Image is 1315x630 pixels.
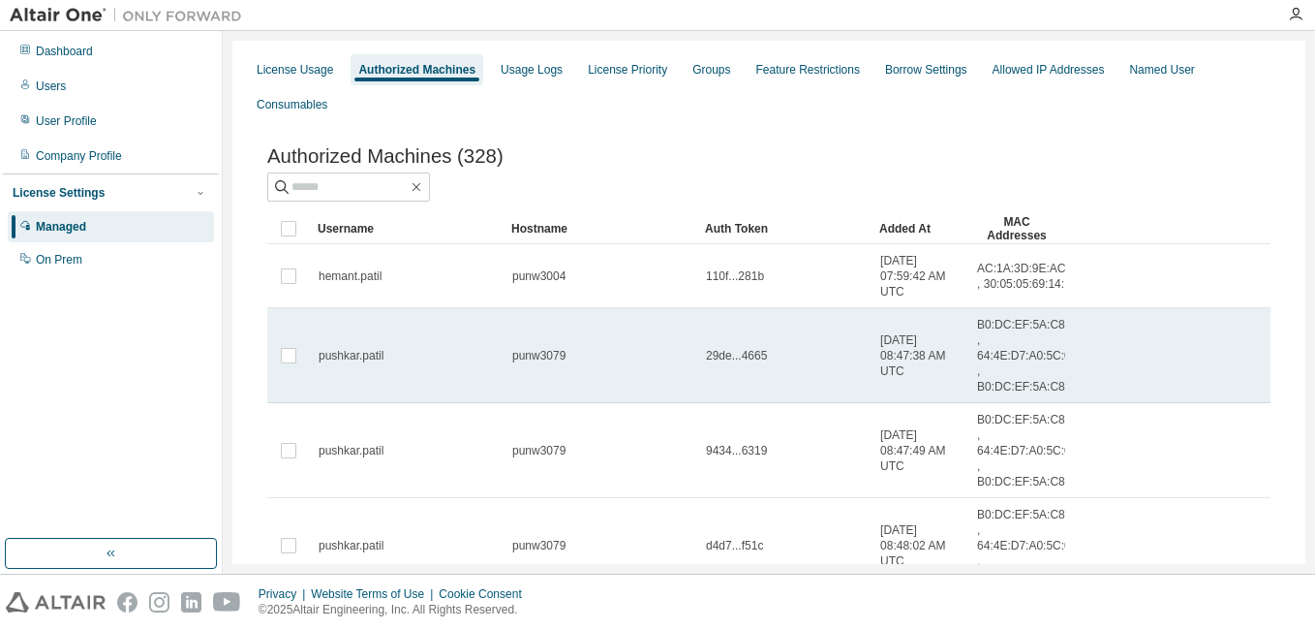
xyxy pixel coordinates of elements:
div: Dashboard [36,44,93,59]
span: punw3004 [512,268,566,284]
img: instagram.svg [149,592,169,613]
div: Company Profile [36,148,122,164]
span: pushkar.patil [319,538,383,553]
div: License Priority [588,62,667,78]
p: © 2025 Altair Engineering, Inc. All Rights Reserved. [259,602,534,618]
div: Cookie Consent [439,586,533,602]
span: [DATE] 08:47:49 AM UTC [880,427,960,474]
div: On Prem [36,252,82,268]
div: Website Terms of Use [311,586,439,602]
span: punw3079 [512,443,566,458]
span: 110f...281b [706,268,764,284]
div: Username [318,213,496,244]
span: 29de...4665 [706,348,767,363]
div: Hostname [511,213,689,244]
div: Allowed IP Addresses [993,62,1105,78]
span: 9434...6319 [706,443,767,458]
div: Named User [1129,62,1194,78]
span: B0:DC:EF:5A:C8:C3 , 64:4E:D7:A0:5C:05 , B0:DC:EF:5A:C8:C7 [977,507,1083,584]
div: Privacy [259,586,311,602]
div: License Settings [13,185,105,201]
span: punw3079 [512,348,566,363]
span: AC:1A:3D:9E:AC:98 , 30:05:05:69:14:19 [977,261,1082,292]
span: hemant.patil [319,268,382,284]
div: Added At [879,213,961,244]
div: Consumables [257,97,327,112]
span: d4d7...f51c [706,538,763,553]
div: Borrow Settings [885,62,967,78]
span: [DATE] 07:59:42 AM UTC [880,253,960,299]
div: Auth Token [705,213,864,244]
div: Groups [692,62,730,78]
img: facebook.svg [117,592,138,613]
div: Authorized Machines [358,62,475,78]
div: Users [36,79,66,94]
div: Managed [36,219,86,235]
div: Usage Logs [501,62,563,78]
img: linkedin.svg [181,592,201,613]
span: [DATE] 08:47:38 AM UTC [880,332,960,379]
span: pushkar.patil [319,348,383,363]
span: pushkar.patil [319,443,383,458]
div: User Profile [36,113,97,129]
img: altair_logo.svg [6,592,106,613]
span: Authorized Machines (328) [267,145,504,168]
span: [DATE] 08:48:02 AM UTC [880,522,960,569]
span: punw3079 [512,538,566,553]
div: MAC Addresses [976,213,1057,244]
span: B0:DC:EF:5A:C8:C3 , 64:4E:D7:A0:5C:05 , B0:DC:EF:5A:C8:C7 [977,412,1083,489]
div: Feature Restrictions [756,62,860,78]
span: B0:DC:EF:5A:C8:C3 , 64:4E:D7:A0:5C:05 , B0:DC:EF:5A:C8:C7 [977,317,1083,394]
div: License Usage [257,62,333,78]
img: Altair One [10,6,252,25]
img: youtube.svg [213,592,241,613]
